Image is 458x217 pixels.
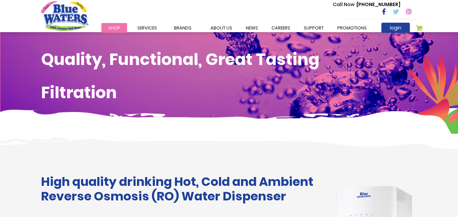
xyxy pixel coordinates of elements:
[297,23,331,33] a: support
[333,1,357,8] span: Call Now :
[41,1,88,31] a: store logo
[381,23,410,33] a: login
[174,25,192,31] span: Brands
[204,23,239,33] a: about us
[41,50,417,69] h1: Quality, Functional, Great Tasting
[333,1,400,8] p: [PHONE_NUMBER]
[41,83,417,103] h1: Filtration
[239,23,265,33] a: News
[331,23,374,33] a: Promotions
[137,25,157,31] span: Services
[108,25,120,31] span: Shop
[41,174,321,203] h1: High quality drinking Hot, Cold and Ambient Reverse Osmosis (RO) Water Dispenser
[265,23,297,33] a: careers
